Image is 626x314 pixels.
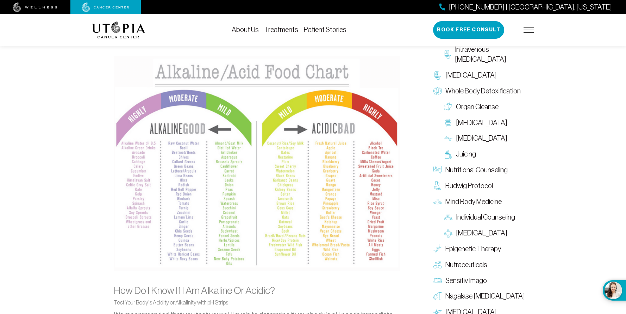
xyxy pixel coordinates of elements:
img: Budwig Protocol [433,181,442,190]
span: [MEDICAL_DATA] [445,70,497,80]
a: Nutraceuticals [430,257,534,273]
a: Whole Body Detoxification [430,83,534,99]
img: Individual Counseling [444,213,452,222]
span: Nutritional Counseling [445,165,508,175]
a: [MEDICAL_DATA] [440,225,534,241]
span: Sensitiv Imago [445,276,487,286]
a: [MEDICAL_DATA] [430,67,534,83]
span: Intravenous [MEDICAL_DATA] [455,44,531,65]
a: Nagalase [MEDICAL_DATA] [430,289,534,304]
img: Nutraceuticals [433,260,442,269]
a: [MEDICAL_DATA] [440,131,534,147]
img: Intravenous Ozone Therapy [444,50,451,59]
a: About Us [232,26,259,33]
a: Treatments [264,26,298,33]
a: Organ Cleanse [440,99,534,115]
span: Nagalase [MEDICAL_DATA] [445,291,525,302]
span: [MEDICAL_DATA] [456,134,507,144]
img: Lymphatic Massage [444,134,452,143]
a: Budwig Protocol [430,178,534,194]
img: Nagalase Blood Test [433,292,442,301]
img: Organ Cleanse [444,103,452,111]
a: Juicing [440,146,534,162]
span: Budwig Protocol [445,181,493,191]
img: Epigenetic Therapy [433,245,442,253]
span: [MEDICAL_DATA] [456,228,507,238]
span: Juicing [456,149,476,159]
a: Epigenetic Therapy [430,241,534,257]
a: Nutritional Counseling [430,162,534,178]
span: [MEDICAL_DATA] [456,118,507,128]
span: Whole Body Detoxification [445,86,521,96]
img: alkaline-acid-food-chart.png [114,56,400,271]
span: Epigenetic Therapy [445,244,501,254]
a: [MEDICAL_DATA] [440,115,534,131]
img: Sensitiv Imago [433,276,442,285]
img: Juicing [444,150,452,159]
span: Organ Cleanse [456,102,499,112]
a: Individual Counseling [440,210,534,226]
img: wellness [13,2,57,12]
img: Mind Body Medicine [433,197,442,206]
span: Nutraceuticals [445,260,487,270]
img: logo [92,21,145,38]
a: Patient Stories [304,26,346,33]
img: cancer center [82,2,129,12]
h3: How Do I Know If I Am Alkaline Or Acidic? [114,285,400,297]
a: Intravenous [MEDICAL_DATA] [440,42,534,68]
span: [PHONE_NUMBER] | [GEOGRAPHIC_DATA], [US_STATE] [449,2,612,12]
img: icon-hamburger [524,27,534,33]
span: Individual Counseling [456,213,515,223]
a: Mind Body Medicine [430,194,534,210]
img: Nutritional Counseling [433,166,442,174]
a: Sensitiv Imago [430,273,534,289]
button: Book Free Consult [433,21,504,39]
img: Colon Therapy [444,118,452,127]
img: Group Therapy [444,229,452,238]
a: [PHONE_NUMBER] | [GEOGRAPHIC_DATA], [US_STATE] [439,2,612,12]
img: Whole Body Detoxification [433,87,442,96]
span: Mind Body Medicine [445,197,502,207]
img: Chelation Therapy [433,71,442,80]
h6: Test Your Body’s Acidity or Alkalinity with pH Strips [114,299,400,306]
